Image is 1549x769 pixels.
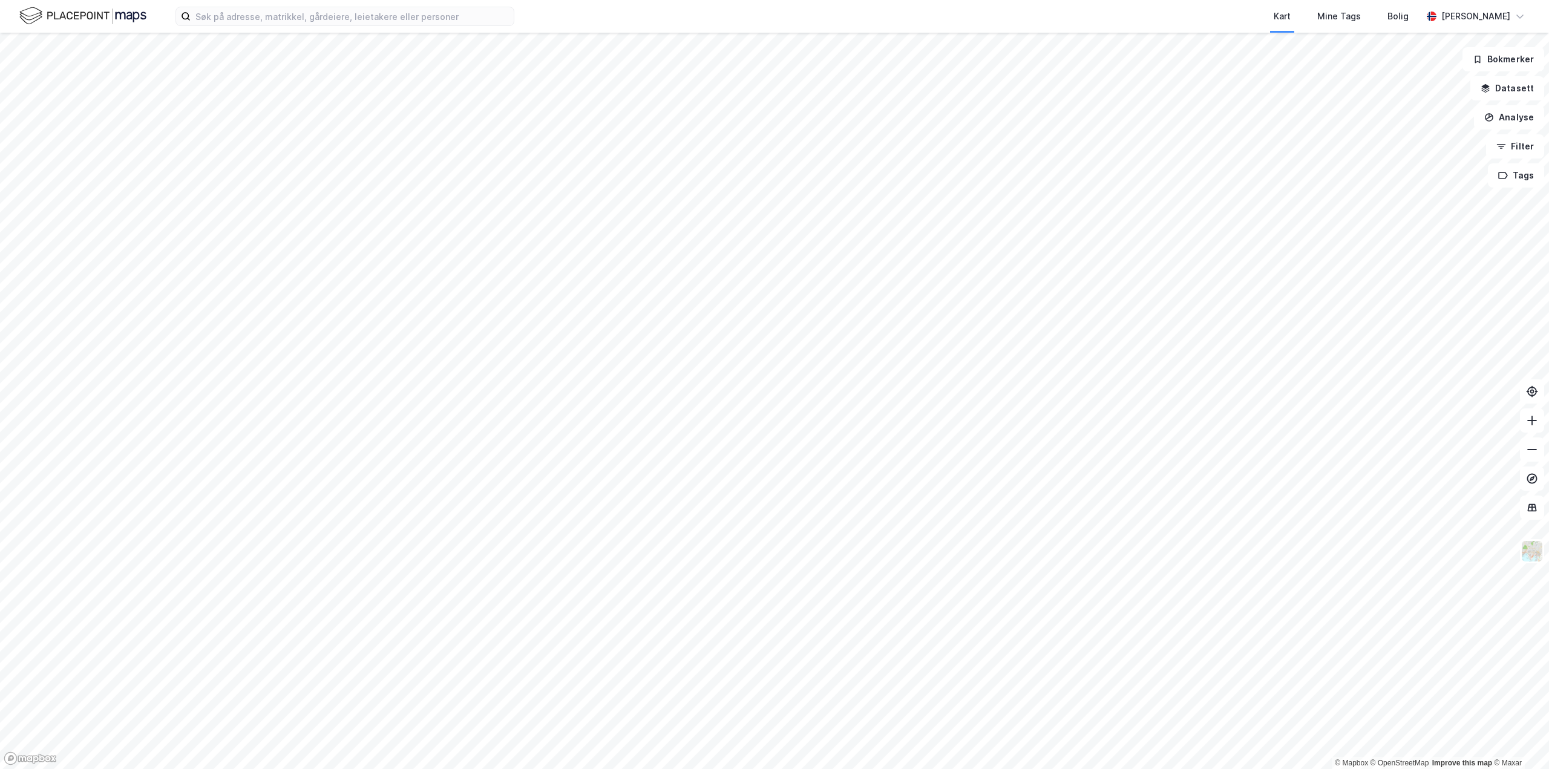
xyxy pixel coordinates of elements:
[191,7,514,25] input: Søk på adresse, matrikkel, gårdeiere, leietakere eller personer
[1486,134,1544,159] button: Filter
[4,751,57,765] a: Mapbox homepage
[1317,9,1361,24] div: Mine Tags
[1488,711,1549,769] iframe: Chat Widget
[1470,76,1544,100] button: Datasett
[1488,711,1549,769] div: Kontrollprogram for chat
[1474,105,1544,129] button: Analyse
[1335,759,1368,767] a: Mapbox
[1441,9,1510,24] div: [PERSON_NAME]
[1387,9,1409,24] div: Bolig
[19,5,146,27] img: logo.f888ab2527a4732fd821a326f86c7f29.svg
[1371,759,1429,767] a: OpenStreetMap
[1274,9,1291,24] div: Kart
[1462,47,1544,71] button: Bokmerker
[1432,759,1492,767] a: Improve this map
[1488,163,1544,188] button: Tags
[1521,540,1544,563] img: Z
